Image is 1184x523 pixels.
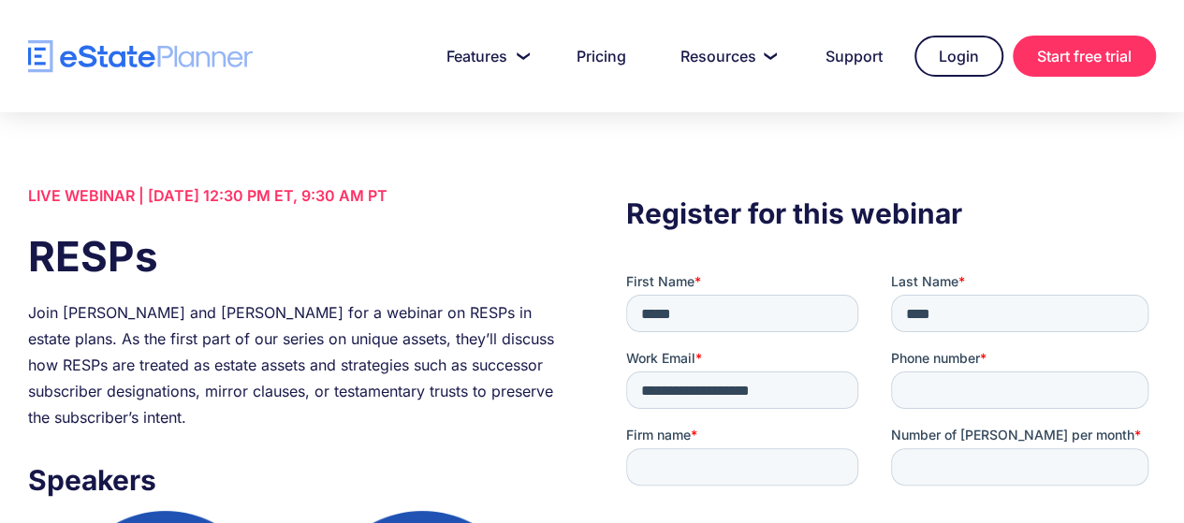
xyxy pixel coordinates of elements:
a: Login [914,36,1003,77]
a: Support [803,37,905,75]
div: LIVE WEBINAR | [DATE] 12:30 PM ET, 9:30 AM PT [28,182,558,209]
h3: Speakers [28,458,558,501]
a: home [28,40,253,73]
a: Pricing [554,37,649,75]
h1: RESPs [28,227,558,285]
a: Features [424,37,545,75]
a: Resources [658,37,794,75]
a: Start free trial [1013,36,1156,77]
h3: Register for this webinar [626,192,1156,235]
div: Join [PERSON_NAME] and [PERSON_NAME] for a webinar on RESPs in estate plans. As the first part of... [28,299,558,430]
